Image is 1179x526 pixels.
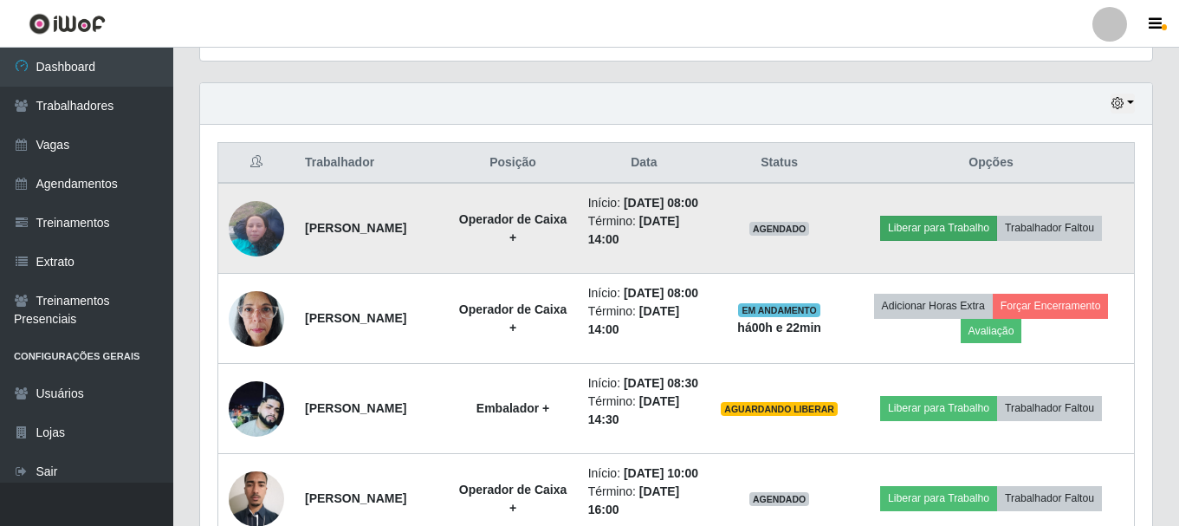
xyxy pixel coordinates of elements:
[459,212,567,244] strong: Operador de Caixa +
[588,212,700,249] li: Término:
[578,143,710,184] th: Data
[710,143,848,184] th: Status
[588,393,700,429] li: Término:
[229,381,284,437] img: 1744915076339.jpeg
[874,294,993,318] button: Adicionar Horas Extra
[229,192,284,265] img: 1737388336491.jpeg
[476,401,549,415] strong: Embalador +
[459,483,567,515] strong: Operador de Caixa +
[305,311,406,325] strong: [PERSON_NAME]
[880,216,997,240] button: Liberar para Trabalho
[588,284,700,302] li: Início:
[997,486,1102,510] button: Trabalhador Faltou
[749,222,810,236] span: AGENDADO
[997,396,1102,420] button: Trabalhador Faltou
[993,294,1109,318] button: Forçar Encerramento
[624,466,698,480] time: [DATE] 10:00
[880,396,997,420] button: Liberar para Trabalho
[305,491,406,505] strong: [PERSON_NAME]
[848,143,1134,184] th: Opções
[588,483,700,519] li: Término:
[997,216,1102,240] button: Trabalhador Faltou
[588,464,700,483] li: Início:
[737,321,821,334] strong: há 00 h e 22 min
[880,486,997,510] button: Liberar para Trabalho
[624,196,698,210] time: [DATE] 08:00
[624,286,698,300] time: [DATE] 08:00
[229,282,284,355] img: 1740495747223.jpeg
[29,13,106,35] img: CoreUI Logo
[588,374,700,393] li: Início:
[588,194,700,212] li: Início:
[961,319,1022,343] button: Avaliação
[624,376,698,390] time: [DATE] 08:30
[448,143,577,184] th: Posição
[305,401,406,415] strong: [PERSON_NAME]
[738,303,820,317] span: EM ANDAMENTO
[721,402,838,416] span: AGUARDANDO LIBERAR
[305,221,406,235] strong: [PERSON_NAME]
[295,143,448,184] th: Trabalhador
[749,492,810,506] span: AGENDADO
[459,302,567,334] strong: Operador de Caixa +
[588,302,700,339] li: Término:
